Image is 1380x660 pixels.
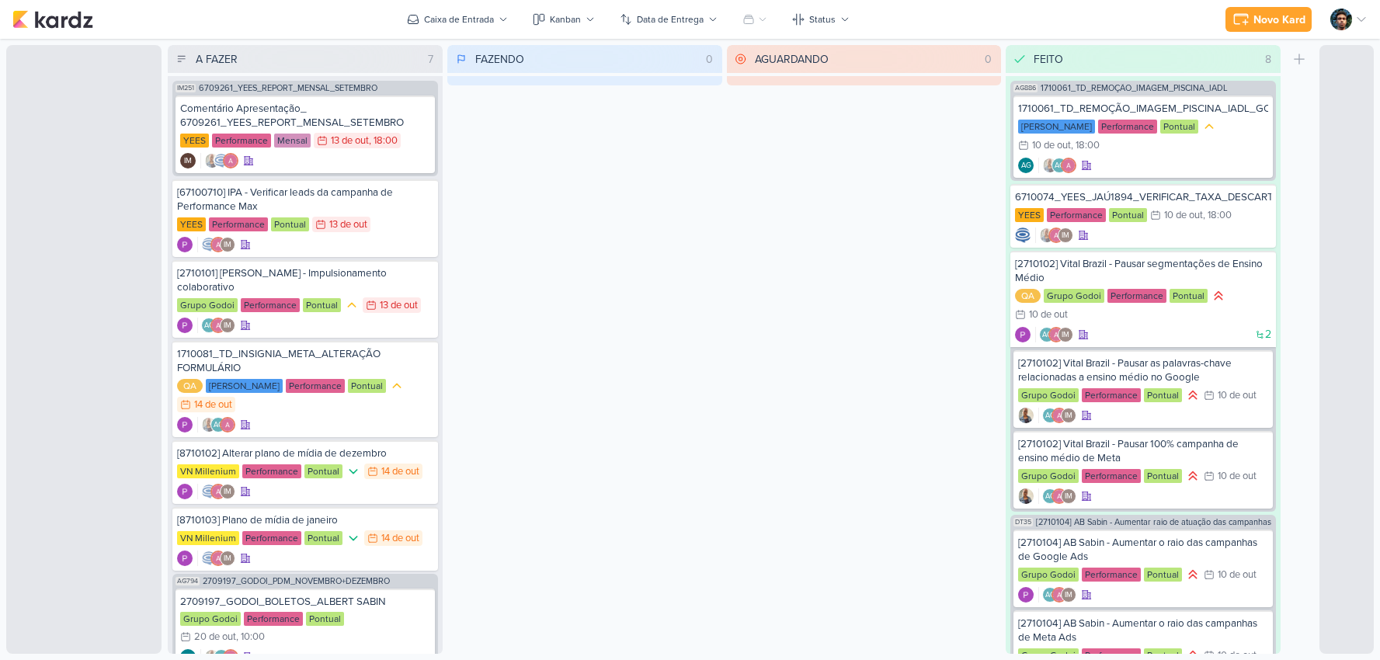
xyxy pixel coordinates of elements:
img: Iara Santos [204,153,220,168]
p: AG [1045,493,1055,501]
div: 10 de out [1164,210,1203,221]
img: kardz.app [12,10,93,29]
div: 10 de out [1218,570,1257,580]
div: Colaboradores: Caroline Traven De Andrade, Alessandra Gomes, Isabella Machado Guimarães [197,484,235,499]
div: Criador(a): Iara Santos [1018,408,1034,423]
img: Caroline Traven De Andrade [201,484,217,499]
div: Aline Gimenez Graciano [1042,488,1058,504]
div: Mensal [274,134,311,148]
div: [PERSON_NAME] [1018,120,1095,134]
div: Aline Gimenez Graciano [210,417,226,432]
img: Distribuição Time Estratégico [177,551,193,566]
div: Criador(a): Aline Gimenez Graciano [1018,158,1034,173]
div: 2709197_GODOI_BOLETOS_ALBERT SABIN [180,595,430,609]
div: Colaboradores: Iara Santos, Aline Gimenez Graciano, Alessandra Gomes [197,417,235,432]
span: 1710061_TD_REMOÇÃO_IMAGEM_PISCINA_IADL [1041,84,1228,92]
div: Performance [1082,388,1141,402]
div: Performance [209,217,268,231]
div: Performance [1082,469,1141,483]
div: Pontual [304,464,342,478]
img: Caroline Traven De Andrade [201,551,217,566]
div: , 18:00 [369,136,398,146]
p: AG [1045,412,1055,420]
div: Criador(a): Distribuição Time Estratégico [1015,327,1031,342]
div: Prioridade Média [389,378,405,394]
img: Alessandra Gomes [210,551,226,566]
div: Grupo Godoi [180,612,241,626]
img: Alessandra Gomes [1048,327,1064,342]
div: Performance [286,379,345,393]
img: Distribuição Time Estratégico [177,484,193,499]
div: Pontual [1144,469,1182,483]
p: AG [1042,332,1052,339]
p: AG [214,422,224,429]
div: Colaboradores: Iara Santos, Alessandra Gomes, Isabella Machado Guimarães [1035,228,1073,243]
div: [2710102] Vital Brazil - Pausar as palavras-chave relacionadas a ensino médio no Google [1018,356,1268,384]
img: Distribuição Time Estratégico [177,237,193,252]
p: IM [224,488,231,496]
div: Criador(a): Distribuição Time Estratégico [177,484,193,499]
div: Isabella Machado Guimarães [220,484,235,499]
img: Caroline Traven De Andrade [201,237,217,252]
div: , 18:00 [1071,141,1100,151]
div: [PERSON_NAME] [206,379,283,393]
div: Criador(a): Isabella Machado Guimarães [180,153,196,168]
div: Aline Gimenez Graciano [1018,158,1034,173]
div: 14 de out [194,400,232,410]
div: 14 de out [381,467,419,477]
div: Isabella Machado Guimarães [1061,488,1076,504]
div: Performance [1082,568,1141,582]
img: Alessandra Gomes [1052,408,1067,423]
div: 6710074_YEES_JAÚ1894_VERIFICAR_TAXA_DESCARTES_CRIATIVO [1015,190,1271,204]
div: Prioridade Baixa [346,464,361,479]
div: Criador(a): Distribuição Time Estratégico [177,237,193,252]
p: IM [224,322,231,330]
p: IM [1065,412,1072,420]
img: Nelito Junior [1330,9,1352,30]
p: IM [1065,493,1072,501]
p: IM [1062,332,1069,339]
div: 13 de out [380,300,418,311]
div: Performance [1047,208,1106,222]
div: Pontual [271,217,309,231]
button: Novo Kard [1225,7,1312,32]
div: Pontual [1160,120,1198,134]
div: 14 de out [381,533,419,544]
div: 13 de out [331,136,369,146]
div: Aline Gimenez Graciano [1042,587,1058,603]
div: [2710101] Albert Sabin - Impulsionamento colaborativo [177,266,433,294]
div: Novo Kard [1253,12,1305,28]
div: [2710104] AB Sabin - Aumentar o raio das campanhas de Google Ads [1018,536,1268,564]
div: 1710081_TD_INSIGNIA_META_ALTERAÇÃO FORMULÁRIO [177,347,433,375]
div: [2710102] Vital Brazil - Pausar segmentações de Ensino Médio [1015,257,1271,285]
div: 20 de out [194,632,236,642]
div: Colaboradores: Aline Gimenez Graciano, Alessandra Gomes, Isabella Machado Guimarães [1038,408,1076,423]
img: Distribuição Time Estratégico [177,318,193,333]
span: IM251 [176,84,196,92]
div: Pontual [306,612,344,626]
p: IM [1065,592,1072,599]
div: Performance [244,612,303,626]
img: Alessandra Gomes [210,318,226,333]
div: 0 [700,51,719,68]
div: 8 [1259,51,1277,68]
div: Pontual [1109,208,1147,222]
div: Aline Gimenez Graciano [1039,327,1055,342]
div: VN Millenium [177,464,239,478]
div: 10 de out [1218,391,1257,401]
div: Performance [241,298,300,312]
div: Criador(a): Iara Santos [1018,488,1034,504]
div: Criador(a): Distribuição Time Estratégico [177,551,193,566]
img: Distribuição Time Estratégico [177,417,193,432]
div: YEES [177,217,206,231]
img: Alessandra Gomes [210,237,226,252]
img: Alessandra Gomes [210,484,226,499]
img: Distribuição Time Estratégico [1018,587,1034,603]
span: 6709261_YEES_REPORT_MENSAL_SETEMBRO [199,84,377,92]
div: Isabella Machado Guimarães [1061,587,1076,603]
div: Grupo Godoi [1018,469,1079,483]
div: Colaboradores: Aline Gimenez Graciano, Alessandra Gomes, Isabella Machado Guimarães [1038,488,1076,504]
div: Isabella Machado Guimarães [1058,228,1073,243]
div: [8710102] Alterar plano de mídia de dezembro [177,446,433,460]
div: Aline Gimenez Graciano [201,318,217,333]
